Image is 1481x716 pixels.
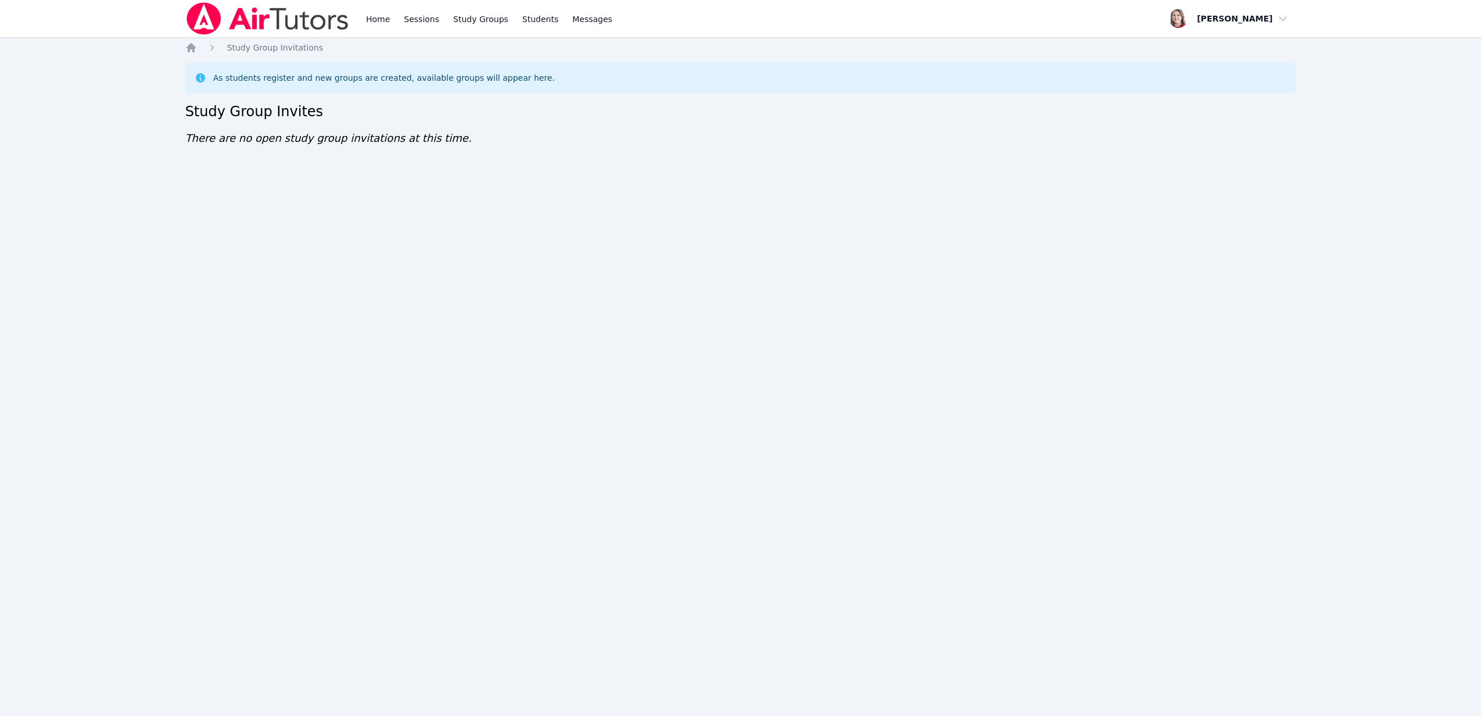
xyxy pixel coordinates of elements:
nav: Breadcrumb [185,42,1296,53]
h2: Study Group Invites [185,102,1296,121]
div: As students register and new groups are created, available groups will appear here. [213,72,555,84]
a: Study Group Invitations [227,42,323,53]
span: Messages [572,13,612,25]
img: Air Tutors [185,2,350,35]
span: There are no open study group invitations at this time. [185,132,472,144]
span: Study Group Invitations [227,43,323,52]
